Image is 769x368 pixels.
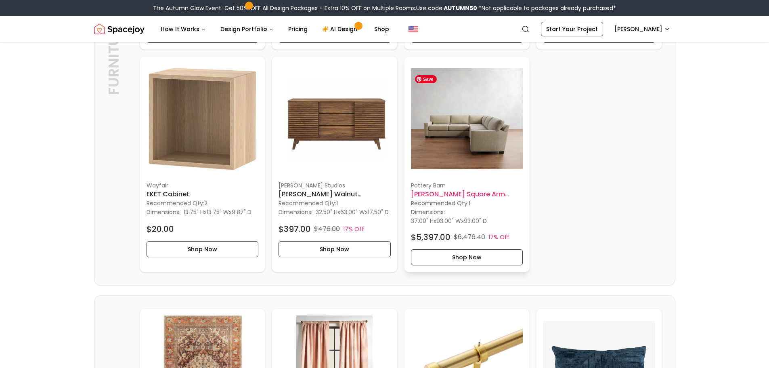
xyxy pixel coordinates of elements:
h4: $20.00 [147,223,174,235]
p: Recommended Qty: 1 [411,199,523,207]
span: 32.50" H [316,208,337,216]
button: Shop Now [279,241,391,257]
button: How It Works [154,21,212,37]
p: Wayfair [147,181,259,189]
button: Shop Now [147,241,259,257]
img: United States [409,24,418,34]
button: [PERSON_NAME] [610,22,675,36]
p: $476.00 [314,224,340,234]
img: EKET Cabinet image [147,63,259,175]
span: 17.50" D [368,208,389,216]
span: Save [415,75,437,83]
span: 13.75" W [207,208,229,216]
button: Design Portfolio [214,21,280,37]
a: Spacejoy [94,21,145,37]
span: 37.00" H [411,217,434,225]
span: 13.75" H [184,208,204,216]
p: x x [411,217,487,225]
h4: $5,397.00 [411,231,451,243]
a: Grason Walnut Sideboard image[PERSON_NAME] Studios[PERSON_NAME] Walnut SideboardRecommended Qty:1... [272,56,398,273]
div: Grason Walnut Sideboard [272,56,398,273]
span: 9.87" D [232,208,251,216]
h6: EKET Cabinet [147,189,259,199]
p: 17% Off [488,233,509,241]
span: Use code: [416,4,477,12]
img: Spacejoy Logo [94,21,145,37]
p: 17% Off [343,225,364,233]
a: Pricing [282,21,314,37]
img: Buchanan Square Arm Upholstered 3 Piece L Shaped Corner Sectional image [411,63,523,175]
p: Recommended Qty: 2 [147,199,259,207]
span: 93.00" W [436,217,461,225]
p: $6,476.40 [454,232,485,242]
span: 93.00" D [464,217,487,225]
p: Dimensions: [411,207,445,217]
div: EKET Cabinet [140,56,266,273]
h6: [PERSON_NAME] Square Arm Upholstered 3 Piece L Shaped Corner Sectional [411,189,523,199]
h6: [PERSON_NAME] Walnut Sideboard [279,189,391,199]
p: [PERSON_NAME] Studios [279,181,391,189]
b: AUTUMN50 [444,4,477,12]
a: Shop [368,21,396,37]
div: The Autumn Glow Event-Get 50% OFF All Design Packages + Extra 10% OFF on Multiple Rooms. [153,4,616,12]
p: Dimensions: [279,207,312,217]
img: Grason Walnut Sideboard image [279,63,391,175]
button: Shop Now [411,249,523,265]
p: Pottery Barn [411,181,523,189]
div: Buchanan Square Arm Upholstered 3 Piece L Shaped Corner Sectional [404,56,530,273]
a: Start Your Project [541,22,603,36]
span: *Not applicable to packages already purchased* [477,4,616,12]
nav: Main [154,21,396,37]
nav: Global [94,16,675,42]
a: EKET Cabinet imageWayfairEKET CabinetRecommended Qty:2Dimensions:13.75" Hx13.75" Wx9.87" D$20.00S... [140,56,266,273]
p: Recommended Qty: 1 [279,199,391,207]
p: x x [184,208,251,216]
p: x x [316,208,389,216]
a: AI Design [316,21,366,37]
h4: $397.00 [279,223,311,235]
p: Dimensions: [147,207,180,217]
span: 63.00" W [340,208,365,216]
